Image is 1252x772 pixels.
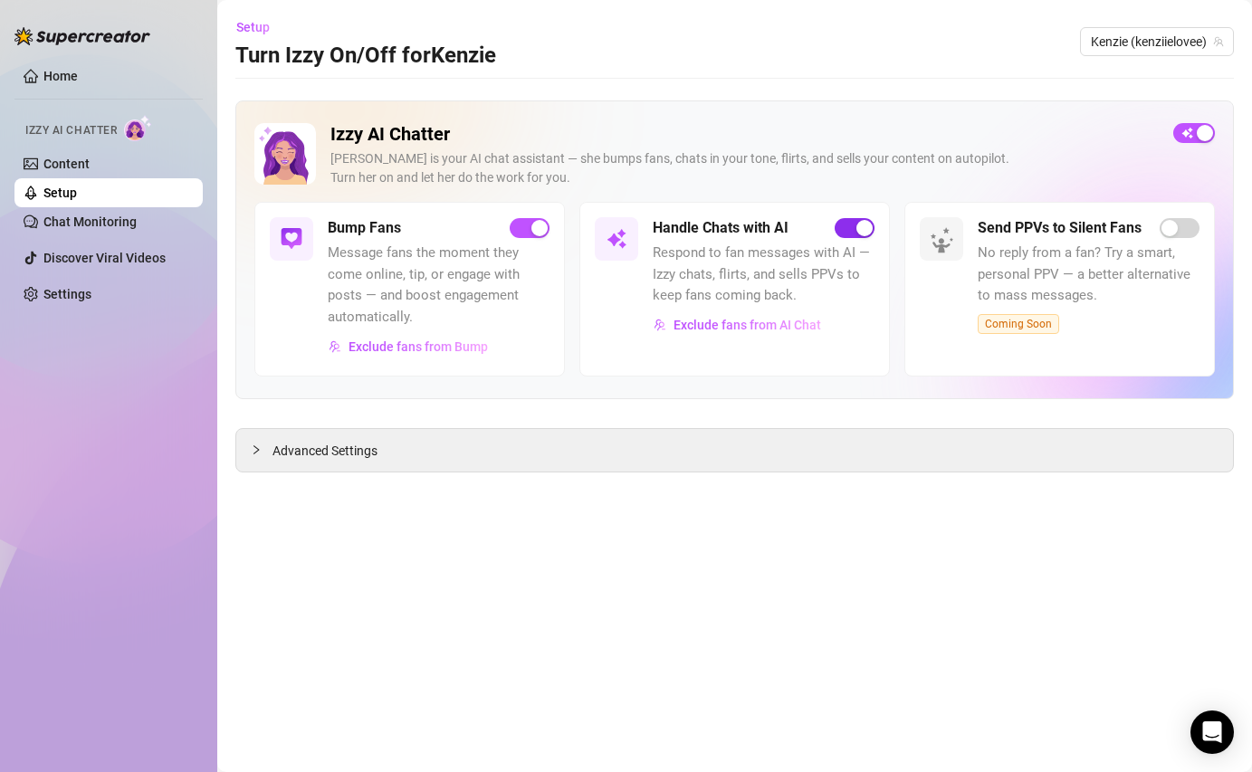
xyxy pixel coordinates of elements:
a: Home [43,69,78,83]
button: Exclude fans from AI Chat [653,310,822,339]
h3: Turn Izzy On/Off for Kenzie [235,42,496,71]
a: Discover Viral Videos [43,251,166,265]
span: Coming Soon [978,314,1059,334]
img: svg%3e [329,340,341,353]
h5: Send PPVs to Silent Fans [978,217,1142,239]
span: Setup [236,20,270,34]
img: svg%3e [606,228,627,250]
a: Setup [43,186,77,200]
h5: Handle Chats with AI [653,217,788,239]
span: Exclude fans from AI Chat [674,318,821,332]
div: [PERSON_NAME] is your AI chat assistant — she bumps fans, chats in your tone, flirts, and sells y... [330,149,1159,187]
img: svg%3e [654,319,666,331]
span: No reply from a fan? Try a smart, personal PPV — a better alternative to mass messages. [978,243,1199,307]
div: collapsed [251,440,272,460]
h5: Bump Fans [328,217,401,239]
a: Content [43,157,90,171]
a: Chat Monitoring [43,214,137,229]
img: silent-fans-ppv-o-N6Mmdf.svg [930,227,959,256]
a: Settings [43,287,91,301]
span: Exclude fans from Bump [349,339,488,354]
img: AI Chatter [124,115,152,141]
button: Exclude fans from Bump [328,332,489,361]
span: Kenzie (kenziielovee) [1091,28,1223,55]
h2: Izzy AI Chatter [330,123,1159,146]
span: Izzy AI Chatter [25,122,117,139]
button: Setup [235,13,284,42]
span: Message fans the moment they come online, tip, or engage with posts — and boost engagement automa... [328,243,550,328]
span: team [1213,36,1224,47]
span: collapsed [251,444,262,455]
span: Advanced Settings [272,441,378,461]
span: Respond to fan messages with AI — Izzy chats, flirts, and sells PPVs to keep fans coming back. [653,243,874,307]
img: Izzy AI Chatter [254,123,316,185]
div: Open Intercom Messenger [1190,710,1234,754]
img: logo-BBDzfeDw.svg [14,27,150,45]
img: svg%3e [281,228,302,250]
